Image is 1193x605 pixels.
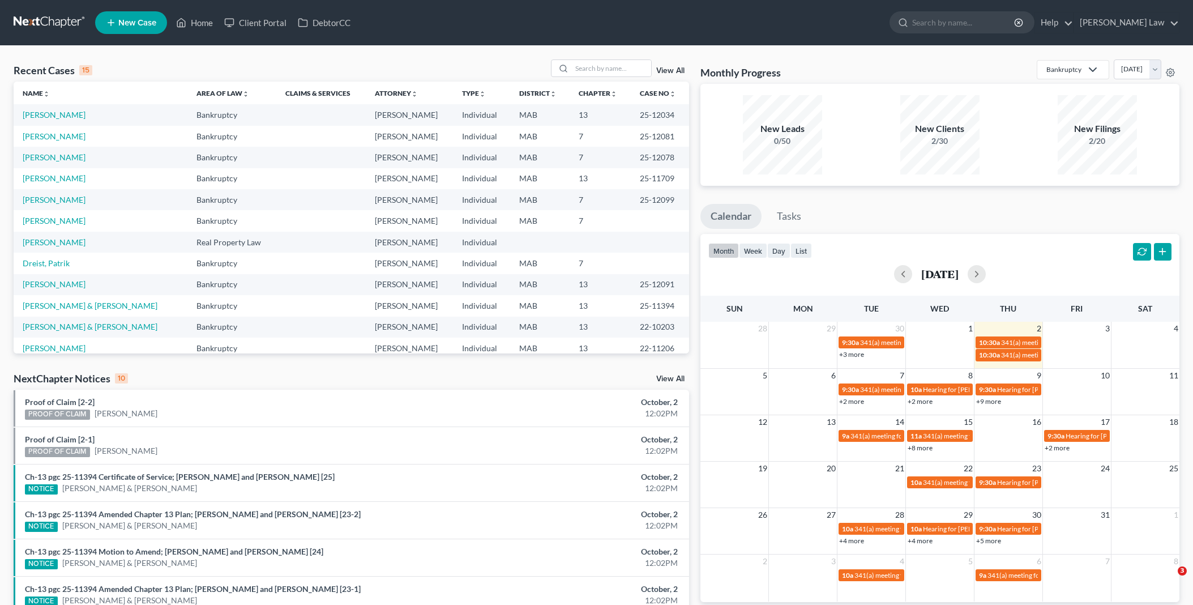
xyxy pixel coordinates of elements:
span: 27 [826,508,837,522]
td: MAB [510,338,570,359]
span: Thu [1000,304,1016,313]
td: MAB [510,317,570,338]
a: +4 more [839,536,864,545]
i: unfold_more [242,91,249,97]
span: 19 [757,462,768,475]
a: +2 more [908,397,933,406]
span: 18 [1168,415,1179,429]
a: Tasks [767,204,811,229]
td: Bankruptcy [187,317,276,338]
a: [PERSON_NAME] & [PERSON_NAME] [62,483,197,494]
span: 341(a) meeting for [PERSON_NAME] [923,432,1032,440]
a: Home [170,12,219,33]
td: 13 [570,274,630,295]
td: 7 [570,147,630,168]
td: 25-12091 [631,274,689,295]
a: Chapterunfold_more [579,89,617,97]
a: View All [656,67,685,75]
span: 341(a) meeting for [PERSON_NAME] [850,432,960,440]
a: Ch-13 pgc 25-11394 Motion to Amend; [PERSON_NAME] and [PERSON_NAME] [24] [25,547,323,556]
a: +2 more [839,397,864,406]
span: Hearing for [PERSON_NAME] [923,525,1011,533]
span: 1 [1173,508,1179,522]
td: Bankruptcy [187,210,276,231]
div: October, 2 [468,397,678,408]
span: 23 [1031,462,1042,475]
span: 30 [894,322,905,335]
a: +5 more [976,536,1001,545]
span: 17 [1100,415,1111,429]
span: 9a [979,571,986,580]
div: 0/50 [743,135,822,147]
span: 5 [762,369,768,382]
th: Claims & Services [276,82,366,104]
td: Individual [453,274,510,295]
td: Individual [453,126,510,147]
td: 13 [570,104,630,125]
div: 12:02PM [468,445,678,457]
td: 25-11394 [631,295,689,316]
iframe: Intercom live chat [1154,566,1182,594]
div: October, 2 [468,583,678,595]
div: 12:02PM [468,557,678,569]
td: Bankruptcy [187,126,276,147]
span: 9:30a [1047,432,1064,440]
button: week [739,243,767,258]
td: MAB [510,253,570,274]
div: New Leads [743,122,822,135]
a: DebtorCC [292,12,356,33]
span: Wed [930,304,949,313]
span: 3 [1178,566,1187,576]
span: 5 [967,555,974,568]
span: 7 [1104,555,1111,568]
td: 7 [570,253,630,274]
button: list [790,243,812,258]
div: 12:02PM [468,408,678,419]
div: 15 [79,65,92,75]
a: [PERSON_NAME] [23,131,85,141]
a: [PERSON_NAME] & [PERSON_NAME] [23,301,157,310]
span: 10a [910,385,922,394]
a: [PERSON_NAME] & [PERSON_NAME] [62,557,197,569]
div: 10 [115,373,128,384]
span: 25 [1168,462,1179,475]
td: Bankruptcy [187,104,276,125]
span: 3 [1104,322,1111,335]
td: MAB [510,104,570,125]
td: Individual [453,317,510,338]
td: 25-12099 [631,189,689,210]
div: October, 2 [468,546,678,557]
a: [PERSON_NAME] [23,279,85,289]
span: 341(a) meeting for [PERSON_NAME] [1001,351,1110,359]
a: [PERSON_NAME] [23,237,85,247]
td: [PERSON_NAME] [366,104,453,125]
span: 16 [1031,415,1042,429]
a: +9 more [976,397,1001,406]
a: [PERSON_NAME] [23,195,85,204]
span: 22 [963,462,974,475]
span: 29 [826,322,837,335]
span: 4 [899,555,905,568]
span: 14 [894,415,905,429]
td: Individual [453,210,510,231]
td: 7 [570,210,630,231]
div: October, 2 [468,434,678,445]
span: 341(a) meeting for [PERSON_NAME] [1001,338,1110,347]
span: Hearing for [PERSON_NAME] [997,525,1085,533]
div: NOTICE [25,522,58,532]
span: 341(a) meeting for [PERSON_NAME] [860,385,969,394]
a: Typeunfold_more [462,89,486,97]
span: 11a [910,432,922,440]
td: [PERSON_NAME] [366,168,453,189]
div: New Clients [900,122,980,135]
a: [PERSON_NAME] [23,343,85,353]
a: Dreist, Patrik [23,258,70,268]
span: 10a [842,525,853,533]
a: [PERSON_NAME] [23,216,85,225]
span: 9:30a [842,385,859,394]
td: Bankruptcy [187,274,276,295]
a: Area of Lawunfold_more [196,89,249,97]
a: +4 more [908,536,933,545]
span: 341(a) meeting for [PERSON_NAME] [854,571,964,580]
td: 25-12081 [631,126,689,147]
